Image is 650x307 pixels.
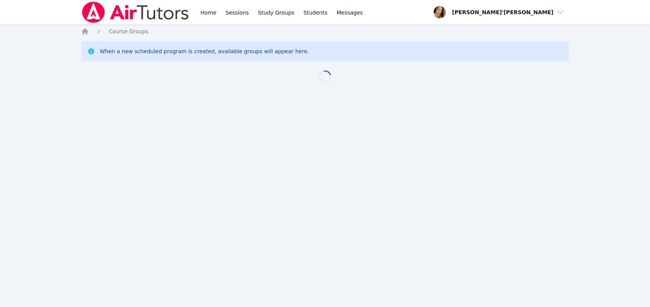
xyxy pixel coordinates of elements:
[337,9,363,16] span: Messages
[109,28,148,34] span: Course Groups
[109,28,148,35] a: Course Groups
[100,47,309,55] div: When a new scheduled program is created, available groups will appear here.
[81,28,569,35] nav: Breadcrumb
[81,2,190,23] img: Air Tutors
